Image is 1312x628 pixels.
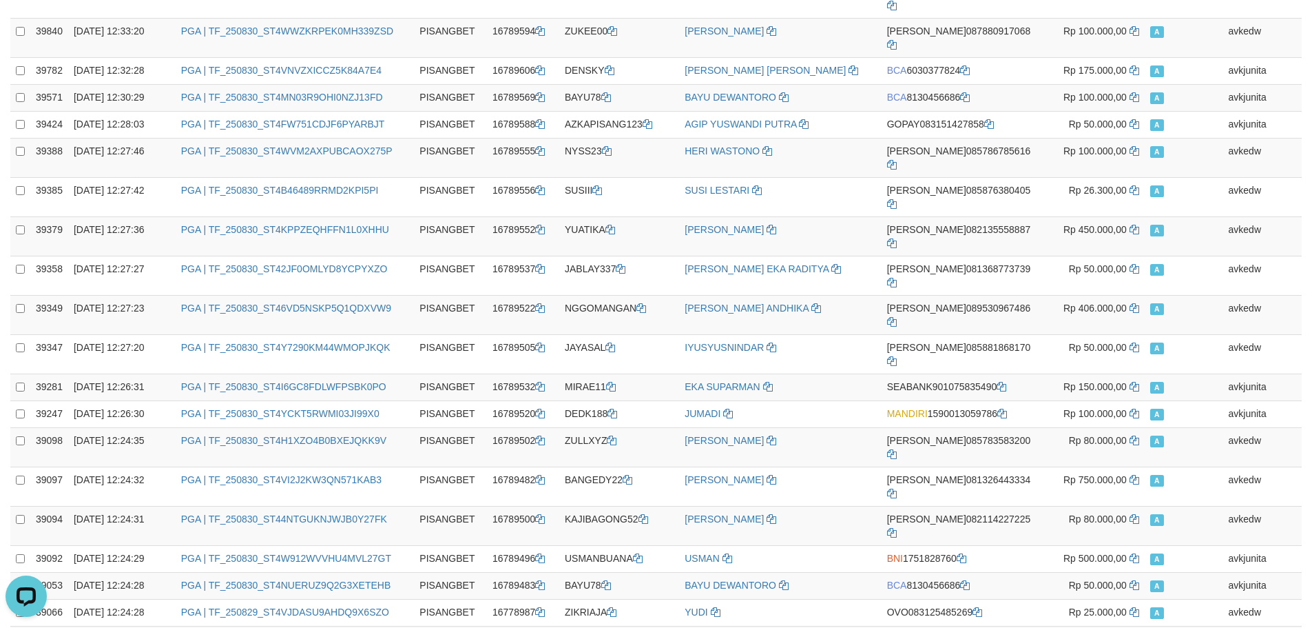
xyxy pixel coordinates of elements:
[68,138,176,177] td: [DATE] 12:27:46
[685,607,707,618] a: YUDI
[1223,216,1302,256] td: avkedw
[1063,145,1127,156] span: Rp 100.000,00
[1063,303,1127,314] span: Rp 406.000,00
[30,334,68,374] td: 39347
[1150,119,1164,131] span: Approved - Marked by avkjunita
[882,545,1041,572] td: 1751828760
[882,256,1041,295] td: 081368773739
[887,381,933,392] span: SEABANK
[1223,427,1302,467] td: avkedw
[887,303,966,314] span: [PERSON_NAME]
[30,467,68,506] td: 39097
[487,256,559,295] td: 16789537
[685,303,809,314] a: [PERSON_NAME] ANDHIKA
[181,65,382,76] a: PGA | TF_250830_ST4VNVZXICCZ5K84A7E4
[68,599,176,626] td: [DATE] 12:24:28
[30,256,68,295] td: 39358
[30,84,68,111] td: 39571
[1223,599,1302,626] td: avkedw
[1223,374,1302,401] td: avkjunita
[30,374,68,401] td: 39281
[882,572,1041,599] td: 8130456686
[487,572,559,599] td: 16789483
[559,216,679,256] td: YUATIKA
[1223,84,1302,111] td: avkjunita
[559,334,679,374] td: JAYASAL
[68,177,176,216] td: [DATE] 12:27:42
[1069,580,1127,591] span: Rp 50.000,00
[68,374,176,401] td: [DATE] 12:26:31
[559,427,679,467] td: ZULLXYZ
[559,18,679,57] td: ZUKEE00
[30,545,68,572] td: 39092
[414,599,487,626] td: PISANGBET
[1150,343,1164,354] span: Approved - Marked by avkedw
[1223,138,1302,177] td: avkedw
[685,119,796,130] a: AGIP YUSWANDI PUTRA
[1223,18,1302,57] td: avkedw
[414,111,487,138] td: PISANGBET
[882,111,1041,138] td: 083151427858
[68,111,176,138] td: [DATE] 12:28:03
[685,342,764,353] a: IYUSYUSNINDAR
[882,374,1041,401] td: 901075835490
[68,401,176,427] td: [DATE] 12:26:30
[68,216,176,256] td: [DATE] 12:27:36
[181,580,391,591] a: PGA | TF_250830_ST4NUERUZ9Q2G3XETEHB
[887,408,928,419] span: MANDIRI
[30,111,68,138] td: 39424
[414,374,487,401] td: PISANGBET
[887,65,907,76] span: BCA
[1063,26,1127,37] span: Rp 100.000,00
[68,334,176,374] td: [DATE] 12:27:20
[414,57,487,84] td: PISANGBET
[181,119,385,130] a: PGA | TF_250830_ST4FW751CDJF6PYARBJT
[1150,409,1164,421] span: Approved - Marked by avkjunita
[30,177,68,216] td: 39385
[882,295,1041,334] td: 089530967486
[1063,224,1127,235] span: Rp 450.000,00
[181,553,391,564] a: PGA | TF_250830_ST4W912WVVHU4MVL27GT
[685,26,764,37] a: [PERSON_NAME]
[181,26,393,37] a: PGA | TF_250830_ST4WWZKRPEK0MH339ZSD
[1223,506,1302,545] td: avkedw
[68,57,176,84] td: [DATE] 12:32:28
[1223,256,1302,295] td: avkedw
[414,545,487,572] td: PISANGBET
[887,435,966,446] span: [PERSON_NAME]
[414,177,487,216] td: PISANGBET
[487,506,559,545] td: 16789500
[1223,334,1302,374] td: avkedw
[685,408,720,419] a: JUMADI
[1063,381,1127,392] span: Rp 150.000,00
[68,506,176,545] td: [DATE] 12:24:31
[882,401,1041,427] td: 1590013059786
[882,177,1041,216] td: 085876380405
[887,263,966,274] span: [PERSON_NAME]
[685,224,764,235] a: [PERSON_NAME]
[1223,467,1302,506] td: avkedw
[1069,185,1127,196] span: Rp 26.300,00
[30,57,68,84] td: 39782
[487,334,559,374] td: 16789505
[882,506,1041,545] td: 082114227225
[1150,514,1164,526] span: Approved - Marked by avkedw
[882,216,1041,256] td: 082135558887
[1150,554,1164,565] span: Approved - Marked by avkjunita
[487,18,559,57] td: 16789594
[685,65,846,76] a: [PERSON_NAME] [PERSON_NAME]
[30,138,68,177] td: 39388
[487,216,559,256] td: 16789552
[181,435,386,446] a: PGA | TF_250830_ST4H1XZO4B0BXEJQKK9V
[882,467,1041,506] td: 081326443334
[414,334,487,374] td: PISANGBET
[1069,514,1127,525] span: Rp 80.000,00
[1069,607,1127,618] span: Rp 25.000,00
[1150,146,1164,158] span: Approved - Marked by avkedw
[882,18,1041,57] td: 087880917068
[685,553,720,564] a: USMAN
[181,185,379,196] a: PGA | TF_250830_ST4B46489RRMD2KPI5PI
[68,545,176,572] td: [DATE] 12:24:29
[487,138,559,177] td: 16789555
[1223,177,1302,216] td: avkedw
